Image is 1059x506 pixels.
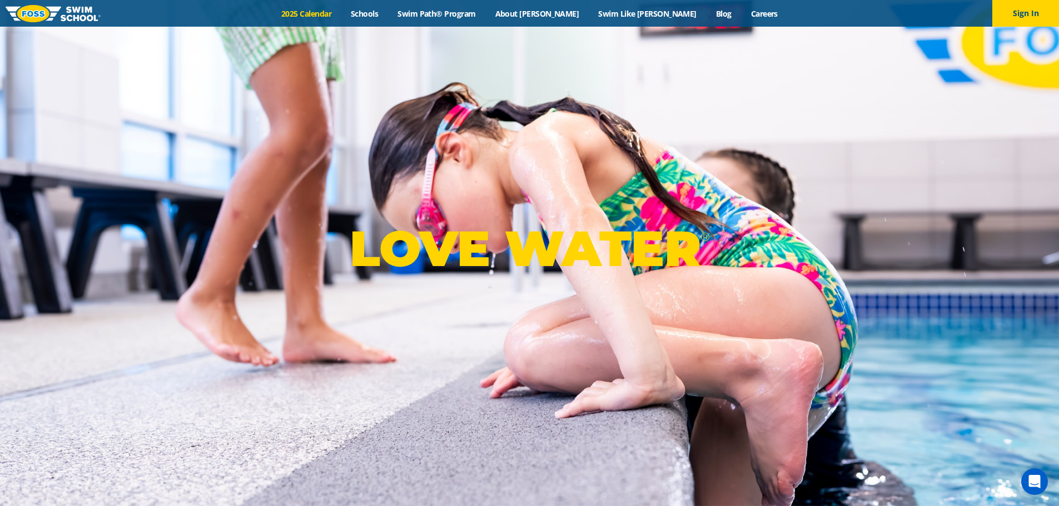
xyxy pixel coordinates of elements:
a: 2025 Calendar [272,8,341,19]
img: FOSS Swim School Logo [6,5,101,22]
p: LOVE WATER [350,219,709,278]
a: Schools [341,8,388,19]
a: Blog [706,8,741,19]
div: Open Intercom Messenger [1021,468,1048,495]
a: Swim Path® Program [388,8,485,19]
a: Swim Like [PERSON_NAME] [589,8,707,19]
a: Careers [741,8,787,19]
sup: ® [700,230,709,244]
a: About [PERSON_NAME] [485,8,589,19]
